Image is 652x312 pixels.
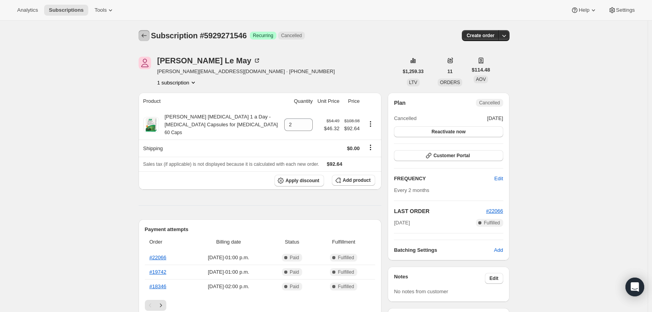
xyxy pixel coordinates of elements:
[315,93,342,110] th: Unit Price
[394,126,503,137] button: Reactivate now
[317,238,371,246] span: Fulfillment
[344,118,360,123] small: $108.98
[143,117,159,133] img: product img
[486,207,503,215] button: #22066
[12,5,43,16] button: Analytics
[165,130,182,135] small: 60 Caps
[285,178,319,184] span: Apply discount
[487,115,503,122] span: [DATE]
[49,7,84,13] span: Subscriptions
[486,208,503,214] a: #22066
[394,207,486,215] h2: LAST ORDER
[282,93,315,110] th: Quantity
[394,219,410,227] span: [DATE]
[394,99,406,107] h2: Plan
[145,226,376,233] h2: Payment attempts
[344,125,360,133] span: $92.64
[616,7,635,13] span: Settings
[150,283,166,289] a: #18346
[409,80,417,85] span: LTV
[44,5,88,16] button: Subscriptions
[157,57,261,65] div: [PERSON_NAME] Le May
[338,283,354,290] span: Fulfilled
[467,32,494,39] span: Create order
[290,283,299,290] span: Paid
[190,238,267,246] span: Billing date
[327,161,342,167] span: $92.64
[462,30,499,41] button: Create order
[338,269,354,275] span: Fulfilled
[343,177,371,183] span: Add product
[139,140,282,157] th: Shipping
[290,269,299,275] span: Paid
[155,300,166,311] button: Next
[443,66,457,77] button: 11
[476,77,486,82] span: AOV
[281,32,302,39] span: Cancelled
[272,238,312,246] span: Status
[338,255,354,261] span: Fulfilled
[145,233,188,251] th: Order
[364,143,377,152] button: Shipping actions
[394,175,494,183] h2: FREQUENCY
[489,244,508,256] button: Add
[494,246,503,254] span: Add
[342,93,362,110] th: Price
[431,129,465,135] span: Reactivate now
[490,172,508,185] button: Edit
[90,5,119,16] button: Tools
[253,32,273,39] span: Recurring
[364,120,377,128] button: Product actions
[604,5,640,16] button: Settings
[479,100,500,106] span: Cancelled
[94,7,107,13] span: Tools
[150,269,166,275] a: #19742
[440,80,460,85] span: ORDERS
[190,283,267,290] span: [DATE] · 02:00 p.m.
[151,31,247,40] span: Subscription #5929271546
[190,254,267,262] span: [DATE] · 01:00 p.m.
[290,255,299,261] span: Paid
[139,30,150,41] button: Subscriptions
[347,145,360,151] span: $0.00
[143,161,319,167] span: Sales tax (if applicable) is not displayed because it is calculated with each new order.
[490,275,499,282] span: Edit
[157,79,197,86] button: Product actions
[190,268,267,276] span: [DATE] · 01:00 p.m.
[274,175,324,186] button: Apply discount
[485,273,503,284] button: Edit
[579,7,589,13] span: Help
[17,7,38,13] span: Analytics
[150,255,166,260] a: #22066
[394,150,503,161] button: Customer Portal
[484,220,500,226] span: Fulfilled
[447,68,452,75] span: 11
[494,175,503,183] span: Edit
[332,175,375,186] button: Add product
[394,187,429,193] span: Every 2 months
[139,93,282,110] th: Product
[145,300,376,311] nav: Pagination
[394,289,448,294] span: No notes from customer
[403,68,424,75] span: $1,259.33
[566,5,602,16] button: Help
[394,246,494,254] h6: Batching Settings
[625,278,644,296] div: Open Intercom Messenger
[398,66,428,77] button: $1,259.33
[159,113,280,136] div: [PERSON_NAME] [MEDICAL_DATA] 1 a Day - [MEDICAL_DATA] Capsules for [MEDICAL_DATA]
[472,66,490,74] span: $114.48
[139,57,151,69] span: Yves Le May
[324,125,340,133] span: $46.32
[394,115,417,122] span: Cancelled
[433,152,470,159] span: Customer Portal
[157,68,335,75] span: [PERSON_NAME][EMAIL_ADDRESS][DOMAIN_NAME] · [PHONE_NUMBER]
[326,118,339,123] small: $54.49
[394,273,485,284] h3: Notes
